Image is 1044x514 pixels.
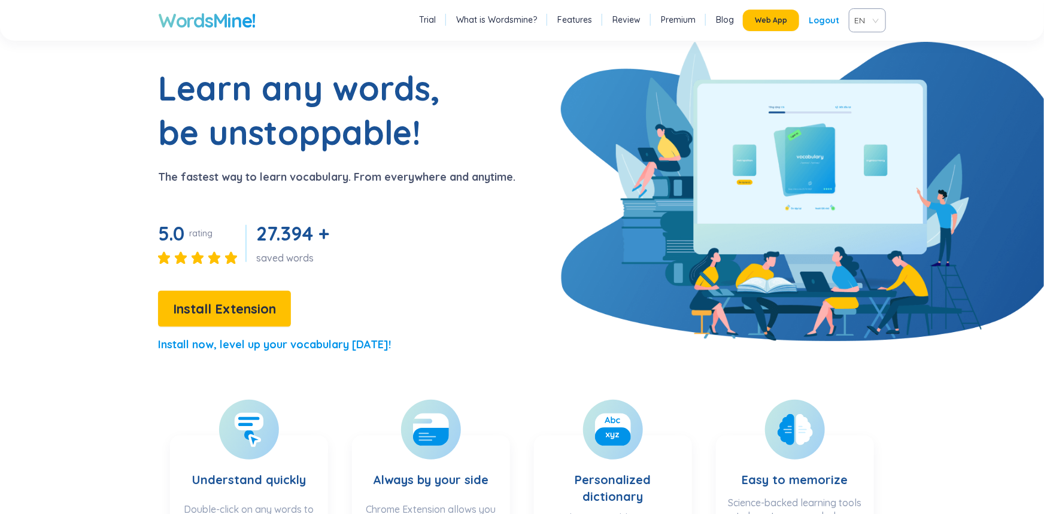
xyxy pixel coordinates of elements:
div: Logout [809,10,839,31]
span: Web App [755,16,787,25]
a: Trial [419,14,436,26]
span: VIE [854,11,876,29]
h3: Personalized dictionary [546,448,680,505]
span: 5.0 [158,221,184,245]
a: Features [557,14,592,26]
h3: Always by your side [374,448,489,497]
a: Blog [716,14,734,26]
p: The fastest way to learn vocabulary. From everywhere and anytime. [158,169,515,185]
button: Install Extension [158,291,291,327]
div: saved words [256,251,333,264]
a: Review [612,14,641,26]
p: Install now, level up your vocabulary [DATE]! [158,336,391,353]
h1: Learn any words, be unstoppable! [158,66,457,154]
button: Web App [743,10,799,31]
span: 27.394 + [256,221,329,245]
a: What is Wordsmine? [456,14,537,26]
a: Premium [661,14,696,26]
div: rating [189,227,213,239]
a: Install Extension [158,304,291,316]
span: Install Extension [173,299,276,320]
h3: Understand quickly [192,448,306,497]
h3: Easy to memorize [742,448,848,490]
a: WordsMine! [158,8,256,32]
